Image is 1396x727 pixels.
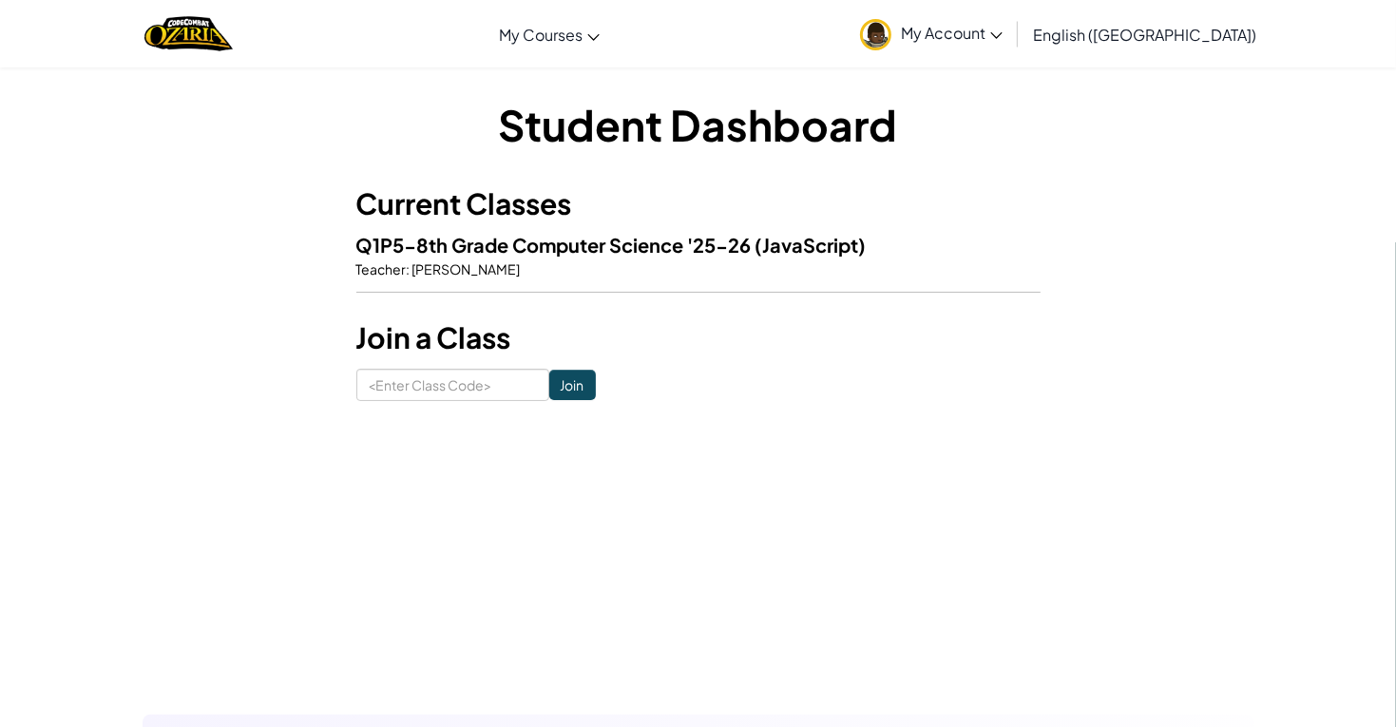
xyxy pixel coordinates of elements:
[755,233,867,257] span: (JavaScript)
[356,233,755,257] span: Q1P5-8th Grade Computer Science '25-26
[901,23,1003,43] span: My Account
[860,19,891,50] img: avatar
[851,4,1012,64] a: My Account
[356,182,1041,225] h3: Current Classes
[144,14,233,53] a: Ozaria by CodeCombat logo
[356,260,407,277] span: Teacher
[489,9,609,60] a: My Courses
[1033,25,1256,45] span: English ([GEOGRAPHIC_DATA])
[499,25,583,45] span: My Courses
[411,260,521,277] span: [PERSON_NAME]
[356,316,1041,359] h3: Join a Class
[1023,9,1266,60] a: English ([GEOGRAPHIC_DATA])
[549,370,596,400] input: Join
[407,260,411,277] span: :
[356,95,1041,154] h1: Student Dashboard
[356,369,549,401] input: <Enter Class Code>
[144,14,233,53] img: Home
